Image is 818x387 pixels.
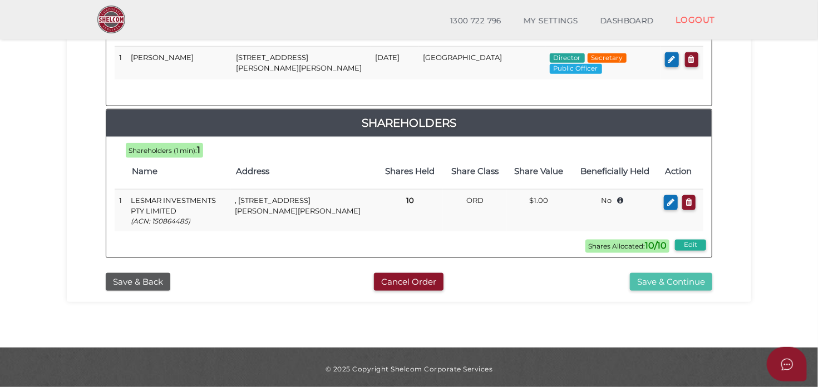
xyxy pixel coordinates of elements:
h4: Share Value [513,167,565,176]
h4: Shares Held [383,167,437,176]
td: [PERSON_NAME] [126,47,231,80]
td: LESMAR INVESTMENTS PTY LIMITED [126,190,231,231]
a: LOGOUT [664,8,726,31]
td: 1 [115,47,126,80]
td: [GEOGRAPHIC_DATA] [418,47,545,80]
td: [DATE] [371,47,419,80]
b: 1 [197,145,200,155]
button: Edit [675,240,706,251]
p: (ACN: 150864485) [131,216,226,226]
a: Shareholders [106,114,712,132]
h4: Action [665,167,698,176]
b: 10 [406,196,414,205]
button: Save & Back [106,273,170,291]
td: No [570,190,659,231]
h4: Beneficially Held [576,167,654,176]
a: MY SETTINGS [513,10,589,32]
td: [STREET_ADDRESS][PERSON_NAME][PERSON_NAME] [231,47,371,80]
td: $1.00 [507,190,570,231]
span: Director [550,53,585,63]
div: © 2025 Copyright Shelcom Corporate Services [75,364,743,374]
button: Open asap [767,347,807,381]
span: Secretary [588,53,627,63]
b: 10/10 [645,240,667,251]
button: Cancel Order [374,273,444,291]
h4: Share Class [449,167,501,176]
button: Save & Continue [630,273,712,291]
a: 1300 722 796 [439,10,513,32]
span: Public Officer [550,64,602,74]
h4: Address [236,167,372,176]
td: 1 [115,190,126,231]
a: DASHBOARD [589,10,665,32]
h4: Name [132,167,225,176]
td: ORD [443,190,506,231]
td: , [STREET_ADDRESS][PERSON_NAME][PERSON_NAME] [231,190,377,231]
span: Shareholders (1 min): [129,147,197,155]
span: Shares Allocated: [585,240,669,253]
